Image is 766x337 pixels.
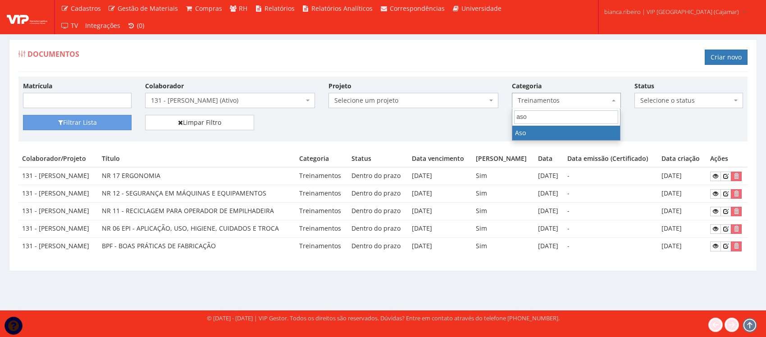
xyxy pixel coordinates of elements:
[564,167,658,185] td: -
[634,93,743,108] span: Selecione o status
[658,150,707,167] th: Data criação
[472,203,534,220] td: Sim
[18,150,98,167] th: Colaborador/Projeto
[118,4,178,13] span: Gestão de Materiais
[518,96,609,105] span: Treinamentos
[18,185,98,203] td: 131 - [PERSON_NAME]
[512,93,620,108] span: Treinamentos
[408,167,472,185] td: [DATE]
[640,96,732,105] span: Selecione o status
[57,17,82,34] a: TV
[472,220,534,237] td: Sim
[707,150,748,167] th: Ações
[658,237,707,255] td: [DATE]
[534,185,564,203] td: [DATE]
[534,167,564,185] td: [DATE]
[296,220,348,237] td: Treinamentos
[296,237,348,255] td: Treinamentos
[348,150,408,167] th: Status
[564,237,658,255] td: -
[311,4,373,13] span: Relatórios Analíticos
[472,150,534,167] th: [PERSON_NAME]
[564,220,658,237] td: -
[472,167,534,185] td: Sim
[534,150,564,167] th: Data
[348,237,408,255] td: Dentro do prazo
[328,82,351,91] label: Projeto
[195,4,222,13] span: Compras
[534,237,564,255] td: [DATE]
[71,21,78,30] span: TV
[137,21,144,30] span: (0)
[658,203,707,220] td: [DATE]
[634,82,654,91] label: Status
[71,4,101,13] span: Cadastros
[98,167,296,185] td: NR 17 ERGONOMIA
[534,220,564,237] td: [DATE]
[145,82,184,91] label: Colaborador
[408,150,472,167] th: Data vencimento
[296,150,348,167] th: Categoria
[98,220,296,237] td: NR 06 EPI - APLICAÇÃO, USO, HIGIENE, CUIDADOS E TROCA
[348,203,408,220] td: Dentro do prazo
[534,203,564,220] td: [DATE]
[145,93,315,108] span: 131 - APARECIDO VIEIRA JUNIOR (Ativo)
[512,82,542,91] label: Categoria
[348,220,408,237] td: Dentro do prazo
[264,4,295,13] span: Relatórios
[296,167,348,185] td: Treinamentos
[98,150,296,167] th: Título
[408,237,472,255] td: [DATE]
[18,237,98,255] td: 131 - [PERSON_NAME]
[658,167,707,185] td: [DATE]
[82,17,124,34] a: Integrações
[207,314,560,323] div: © [DATE] - [DATE] | VIP Gestor. Todos os direitos são reservados. Dúvidas? Entre em contato atrav...
[18,220,98,237] td: 131 - [PERSON_NAME]
[7,10,47,24] img: logo
[334,96,487,105] span: Selecione um projeto
[98,203,296,220] td: NR 11 - RECICLAGEM PARA OPERADOR DE EMPILHADEIRA
[27,49,79,59] span: Documentos
[98,185,296,203] td: NR 12 - SEGURANÇA EM MÁQUINAS E EQUIPAMENTOS
[18,167,98,185] td: 131 - [PERSON_NAME]
[348,167,408,185] td: Dentro do prazo
[390,4,445,13] span: Correspondências
[151,96,304,105] span: 131 - APARECIDO VIEIRA JUNIOR (Ativo)
[564,203,658,220] td: -
[658,185,707,203] td: [DATE]
[408,185,472,203] td: [DATE]
[408,203,472,220] td: [DATE]
[23,82,52,91] label: Matrícula
[98,237,296,255] td: BPF - BOAS PRÁTICAS DE FABRICAÇÃO
[472,185,534,203] td: Sim
[658,220,707,237] td: [DATE]
[512,126,620,140] li: Aso
[604,7,739,16] span: bianca.ribeiro | VIP [GEOGRAPHIC_DATA] (Cajamar)
[23,115,132,130] button: Filtrar Lista
[564,150,658,167] th: Data emissão (Certificado)
[296,203,348,220] td: Treinamentos
[85,21,120,30] span: Integrações
[239,4,247,13] span: RH
[564,185,658,203] td: -
[461,4,502,13] span: Universidade
[124,17,148,34] a: (0)
[348,185,408,203] td: Dentro do prazo
[145,115,254,130] a: Limpar Filtro
[328,93,498,108] span: Selecione um projeto
[18,203,98,220] td: 131 - [PERSON_NAME]
[705,50,748,65] a: Criar novo
[472,237,534,255] td: Sim
[296,185,348,203] td: Treinamentos
[408,220,472,237] td: [DATE]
